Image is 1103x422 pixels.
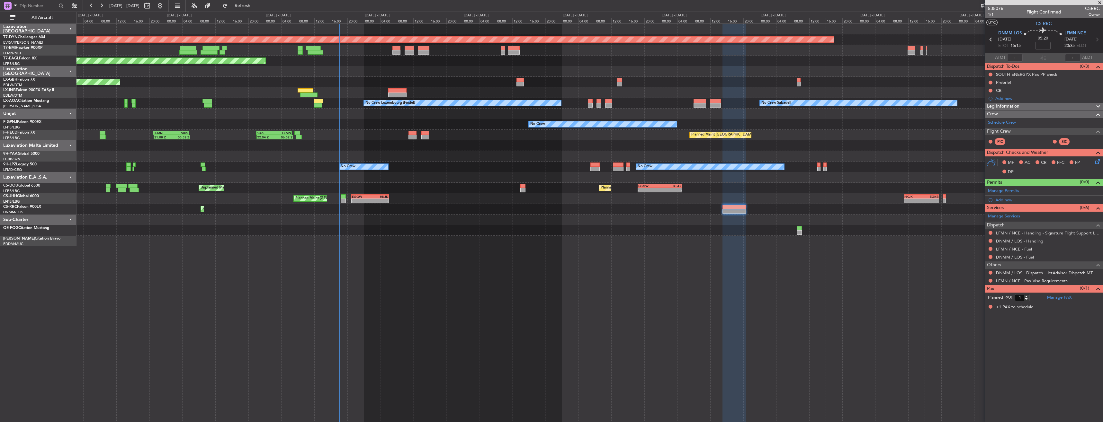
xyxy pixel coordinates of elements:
a: Schedule Crew [988,119,1016,126]
a: EDLW/DTM [3,83,22,87]
div: Flight Confirmed [1027,9,1061,15]
a: LFPB/LBG [3,199,20,204]
span: F-HECD [3,131,17,135]
span: Refresh [229,4,256,8]
div: HKJK [904,195,921,198]
a: LFMN / NCE - Pax Visa Requirements [996,278,1068,284]
div: 04:00 [83,18,100,23]
div: 08:00 [496,18,512,23]
div: Planned Maint [GEOGRAPHIC_DATA] ([GEOGRAPHIC_DATA]) [295,194,397,203]
div: - [904,199,921,203]
div: LFMN [154,131,171,135]
span: Others [987,261,1001,269]
span: ELDT [1076,43,1087,49]
span: Services [987,204,1004,212]
a: DNMM / LOS - Dispatch - JetAdvisor Dispatch MT [996,270,1093,276]
a: EVRA/[PERSON_NAME] [3,40,43,45]
div: 04:00 [677,18,694,23]
div: EGGW [638,184,660,188]
div: PIC [995,138,1005,145]
a: LX-INBFalcon 900EX EASy II [3,88,54,92]
div: 20:00 [545,18,562,23]
span: +1 PAX to schedule [996,304,1033,311]
div: 00:00 [265,18,281,23]
span: 05:20 [1038,35,1048,42]
span: [PERSON_NAME] [3,237,35,241]
a: F-GPNJFalcon 900EX [3,120,41,124]
a: CS-JHHGlobal 6000 [3,194,39,198]
div: 16:00 [133,18,149,23]
div: CB [996,88,1001,93]
div: Planned Maint Lagos ([PERSON_NAME]) [202,204,269,214]
a: 9H-LPZLegacy 500 [3,163,37,166]
div: 00:00 [364,18,380,23]
span: ATOT [995,55,1006,61]
a: [PERSON_NAME]/QSA [3,104,41,109]
div: SBRF [171,131,189,135]
div: 04:00 [182,18,199,23]
div: 06:52 Z [275,135,292,139]
span: CS-JHH [3,194,17,198]
a: LFMN/NCE [3,51,22,56]
span: 15:15 [1010,43,1021,49]
span: Dispatch To-Dos [987,63,1019,70]
div: 20:00 [743,18,760,23]
div: No Crew Sabadell [761,98,791,108]
div: [DATE] - [DATE] [662,13,686,18]
div: - [638,188,660,192]
div: No Crew [638,162,652,171]
div: 16:00 [331,18,347,23]
span: CR [1041,160,1046,166]
div: 08:00 [199,18,215,23]
div: [DATE] - [DATE] [78,13,103,18]
span: LX-INB [3,88,16,92]
span: T7-DYN [3,35,18,39]
div: 12:00 [116,18,133,23]
div: - - [1071,139,1086,145]
a: F-HECDFalcon 7X [3,131,35,135]
span: F-GPNJ [3,120,17,124]
div: 20:00 [842,18,859,23]
div: EGGW [352,195,370,198]
span: 535076 [988,5,1003,12]
a: LFPB/LBG [3,136,20,140]
span: LX-AOA [3,99,18,103]
div: 08:00 [397,18,413,23]
label: Planned PAX [988,295,1012,301]
div: 20:00 [941,18,958,23]
span: CS-DOU [3,184,18,188]
span: MF [1008,160,1014,166]
div: Add new [995,96,1100,101]
span: FP [1075,160,1080,166]
span: CS-RRC [1036,20,1052,27]
span: Permits [987,179,1002,186]
span: [DATE] - [DATE] [109,3,139,9]
div: HKJK [370,195,388,198]
div: [DATE] - [DATE] [464,13,489,18]
a: EDDM/MUC [3,242,23,246]
div: 16:00 [727,18,743,23]
div: - - [1007,139,1021,145]
div: Prebrief [996,80,1011,85]
div: 00:00 [958,18,974,23]
div: 12:00 [710,18,727,23]
span: Crew [987,110,998,118]
div: - [352,199,370,203]
div: [DATE] - [DATE] [563,13,587,18]
span: 20:35 [1064,43,1075,49]
div: 16:00 [232,18,248,23]
span: CS-RRC [3,205,17,209]
div: No Crew Luxembourg (Findel) [365,98,415,108]
a: 9H-YAAGlobal 5000 [3,152,40,156]
span: (0/6) [1080,204,1089,211]
span: (0/3) [1080,63,1089,70]
a: OE-FOGCitation Mustang [3,226,49,230]
div: LFMN [274,131,291,135]
div: SBRF [257,131,274,135]
a: [PERSON_NAME]Citation Bravo [3,237,60,241]
a: LFPB/LBG [3,61,20,66]
div: 16:00 [430,18,446,23]
span: CSRRC [1085,5,1100,12]
div: 08:00 [595,18,611,23]
span: 9H-LPZ [3,163,16,166]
